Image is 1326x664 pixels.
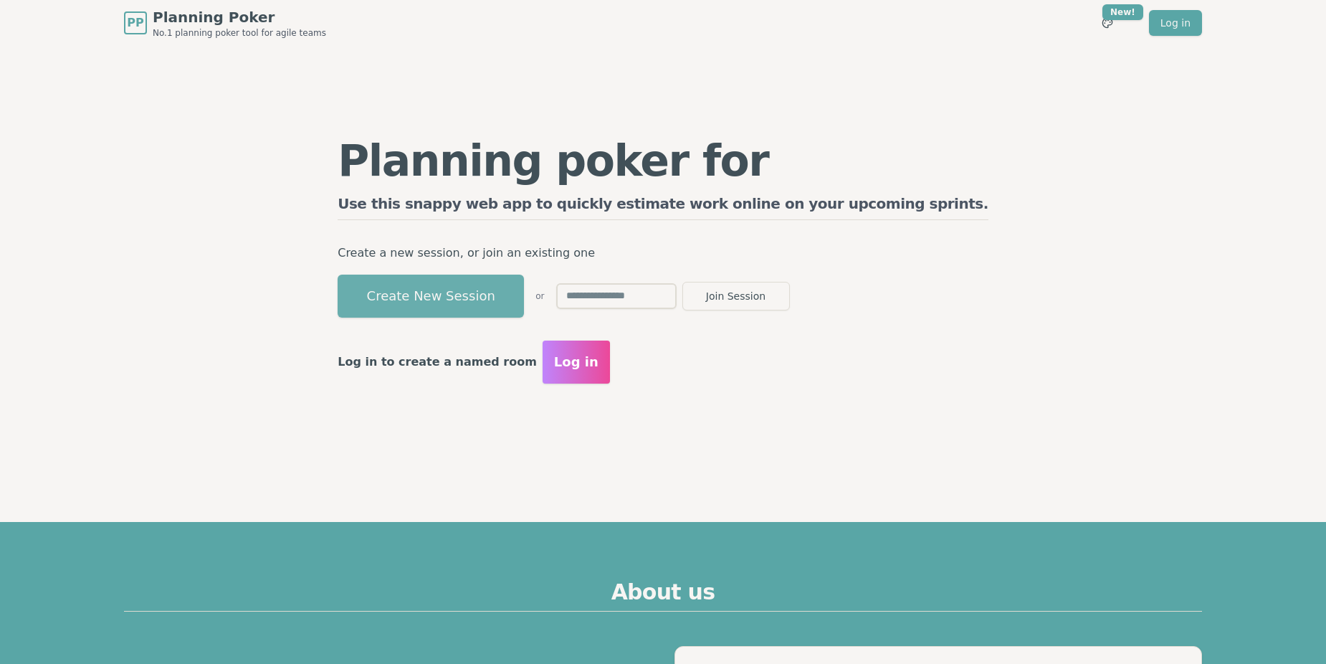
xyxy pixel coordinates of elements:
h1: Planning poker for [338,139,988,182]
p: Create a new session, or join an existing one [338,243,988,263]
h2: About us [124,579,1202,612]
button: New! [1094,10,1120,36]
p: Log in to create a named room [338,352,537,372]
div: New! [1102,4,1143,20]
button: Create New Session [338,275,524,318]
button: Log in [543,341,610,384]
span: or [535,290,544,302]
span: PP [127,14,143,32]
span: No.1 planning poker tool for agile teams [153,27,326,39]
span: Log in [554,352,598,372]
a: Log in [1149,10,1202,36]
h2: Use this snappy web app to quickly estimate work online on your upcoming sprints. [338,194,988,220]
span: Planning Poker [153,7,326,27]
a: PPPlanning PokerNo.1 planning poker tool for agile teams [124,7,326,39]
button: Join Session [682,282,790,310]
